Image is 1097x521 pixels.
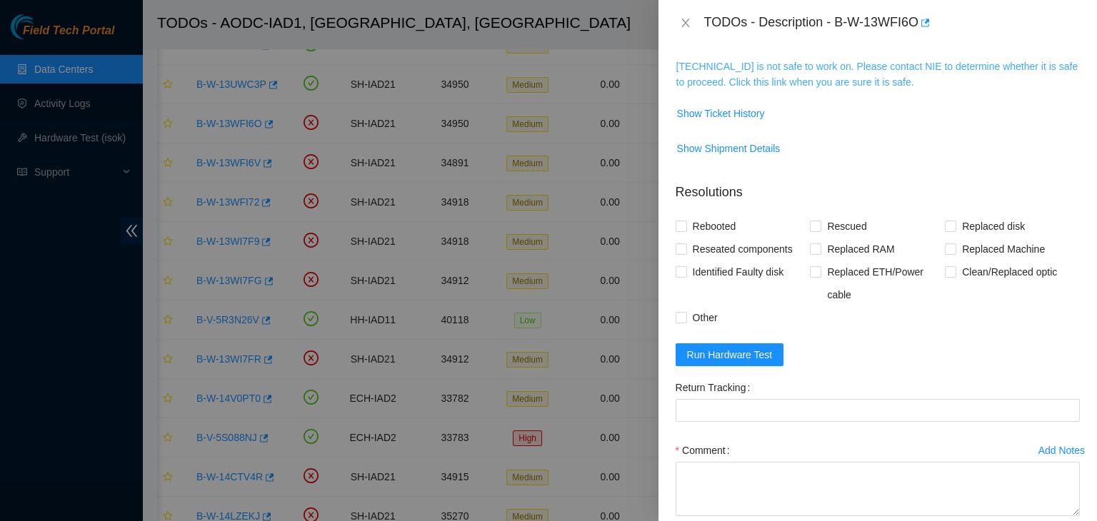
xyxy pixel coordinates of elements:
[1038,439,1086,462] button: Add Notes
[687,306,723,329] span: Other
[956,260,1063,283] span: Clean/Replaced optic
[676,343,784,366] button: Run Hardware Test
[687,238,798,260] span: Reseated components
[676,439,736,462] label: Comment
[676,376,756,399] label: Return Tracking
[676,137,781,160] button: Show Shipment Details
[687,215,742,238] span: Rebooted
[676,61,1078,88] a: [TECHNICAL_ID] is not safe to work on. Please contact NIE to determine whether it is safe to proc...
[1038,445,1085,455] div: Add Notes
[687,260,790,283] span: Identified Faulty disk
[676,102,766,125] button: Show Ticket History
[676,462,1080,516] textarea: Comment
[676,171,1080,202] p: Resolutions
[821,215,872,238] span: Rescued
[956,215,1031,238] span: Replaced disk
[704,11,1080,34] div: TODOs - Description - B-W-13WFI6O
[821,260,945,306] span: Replaced ETH/Power cable
[821,238,900,260] span: Replaced RAM
[680,17,691,29] span: close
[676,399,1080,422] input: Return Tracking
[677,106,765,121] span: Show Ticket History
[676,16,696,30] button: Close
[687,347,773,363] span: Run Hardware Test
[677,141,781,156] span: Show Shipment Details
[956,238,1051,260] span: Replaced Machine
